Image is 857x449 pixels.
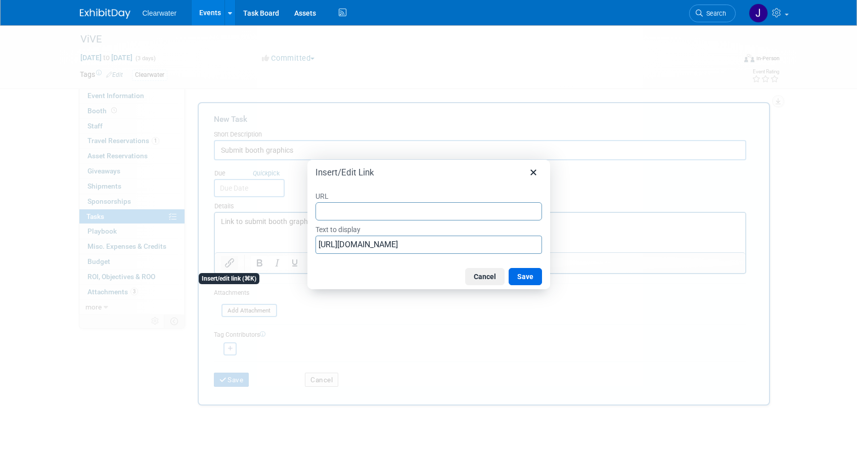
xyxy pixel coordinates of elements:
[509,268,542,285] button: Save
[315,167,374,178] h1: Insert/Edit Link
[315,222,542,236] label: Text to display
[307,160,550,289] div: Insert/Edit Link
[525,164,542,181] button: Close
[315,189,542,202] label: URL
[80,9,130,19] img: ExhibitDay
[6,4,525,14] p: Link to submit booth graphics: [URL][DOMAIN_NAME]
[143,9,177,17] span: Clearwater
[703,10,726,17] span: Search
[749,4,768,23] img: Jakera Willis
[689,5,736,22] a: Search
[465,268,505,285] button: Cancel
[6,4,525,14] body: Rich Text Area. Press ALT-0 for help.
